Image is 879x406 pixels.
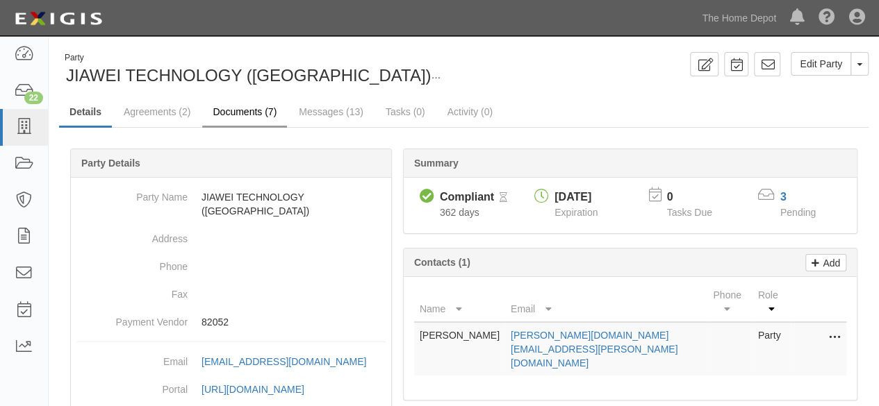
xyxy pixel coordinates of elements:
dt: Address [76,225,188,246]
a: Activity (0) [437,98,503,126]
i: Help Center - Complianz [819,10,835,26]
th: Name [414,282,505,322]
a: Details [59,98,112,128]
th: Email [505,282,707,322]
a: Add [805,254,846,271]
dt: Party Name [76,183,188,204]
p: 82052 [202,315,386,329]
a: The Home Depot [695,4,783,32]
span: Expiration [554,207,598,218]
span: Since 09/19/2024 [440,207,479,218]
td: Party [753,322,791,375]
dt: Portal [76,375,188,396]
img: logo-5460c22ac91f19d4615b14bd174203de0afe785f0fc80cf4dbbc73dc1793850b.png [10,6,106,31]
span: Tasks Due [666,207,712,218]
i: Pending Review [500,193,507,203]
span: Pending [780,207,816,218]
div: [EMAIL_ADDRESS][DOMAIN_NAME] [202,355,366,369]
div: JIAWEI TECHNOLOGY (HK) [59,52,454,87]
a: Documents (7) [202,98,287,128]
span: JIAWEI TECHNOLOGY ([GEOGRAPHIC_DATA]) [66,66,431,85]
dt: Email [76,348,188,369]
a: [URL][DOMAIN_NAME] [202,384,320,395]
a: Tasks (0) [375,98,436,126]
p: Add [819,255,840,271]
div: Party [65,52,431,64]
b: Summary [414,158,459,169]
div: Compliant [440,189,494,205]
b: Contacts (1) [414,257,470,268]
a: 3 [780,191,787,203]
th: Phone [707,282,752,322]
dd: JIAWEI TECHNOLOGY ([GEOGRAPHIC_DATA]) [76,183,386,225]
dt: Payment Vendor [76,308,188,329]
i: Compliant [420,189,434,204]
i: 1 scheduled workflow [436,67,454,81]
th: Role [753,282,791,322]
p: 0 [666,189,729,205]
dt: Phone [76,253,188,273]
dt: Fax [76,280,188,301]
a: Agreements (2) [113,98,201,126]
a: [PERSON_NAME][DOMAIN_NAME][EMAIL_ADDRESS][PERSON_NAME][DOMAIN_NAME] [511,330,677,369]
td: [PERSON_NAME] [414,322,505,375]
a: Messages (13) [288,98,374,126]
a: [EMAIL_ADDRESS][DOMAIN_NAME] [202,356,381,367]
div: 22 [24,92,43,104]
div: [DATE] [554,189,598,205]
a: Edit Party [791,52,851,76]
b: Party Details [81,158,140,169]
